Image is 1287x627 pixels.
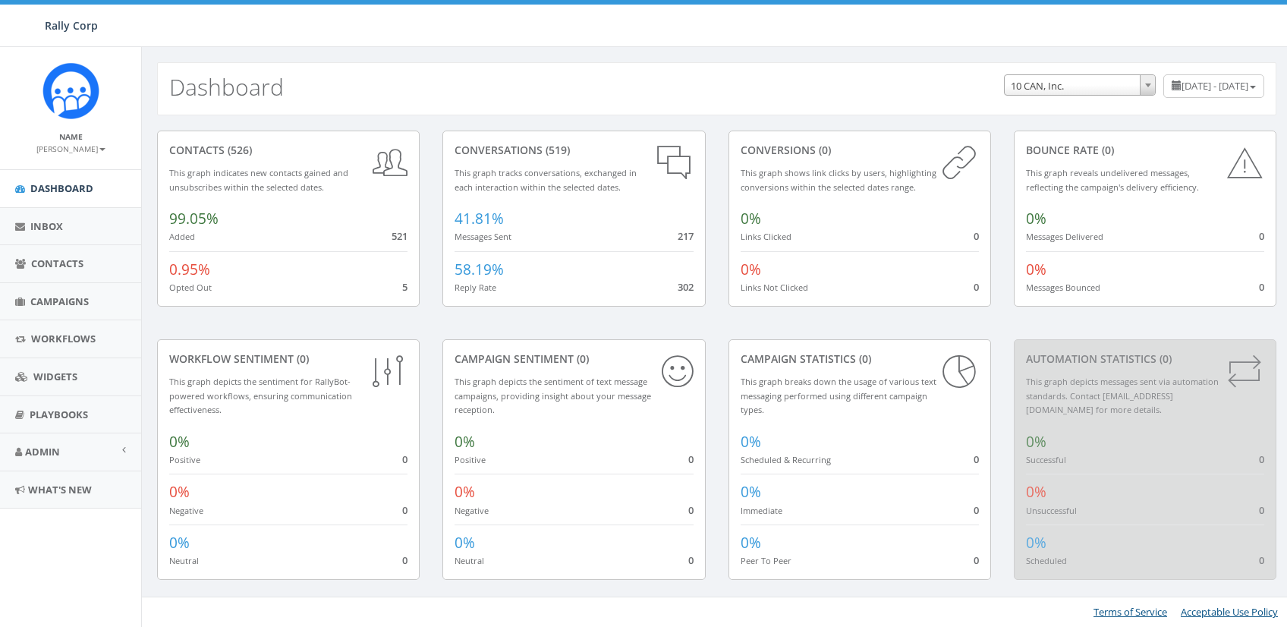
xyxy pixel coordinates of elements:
span: 0% [741,260,761,279]
small: Negative [169,505,203,516]
small: Messages Bounced [1026,282,1100,293]
small: Neutral [455,555,484,566]
span: (519) [543,143,570,157]
span: 0 [1259,452,1264,466]
span: 0 [688,452,694,466]
span: 0 [974,280,979,294]
span: 0% [1026,432,1046,452]
span: 0% [1026,209,1046,228]
span: (0) [856,351,871,366]
small: This graph depicts the sentiment of text message campaigns, providing insight about your message ... [455,376,651,415]
small: Positive [169,454,200,465]
span: Workflows [31,332,96,345]
small: Opted Out [169,282,212,293]
small: This graph indicates new contacts gained and unsubscribes within the selected dates. [169,167,348,193]
span: 0% [741,432,761,452]
span: 0 [1259,229,1264,243]
span: 0 [688,553,694,567]
span: 0.95% [169,260,210,279]
small: Messages Delivered [1026,231,1103,242]
span: 0% [455,533,475,553]
span: (0) [574,351,589,366]
span: 0% [455,432,475,452]
span: 0% [1026,482,1046,502]
small: [PERSON_NAME] [36,143,105,154]
span: 0 [974,452,979,466]
small: Messages Sent [455,231,511,242]
span: Campaigns [30,295,89,308]
span: 0 [402,553,407,567]
span: 0% [1026,533,1046,553]
div: conversions [741,143,979,158]
span: 10 CAN, Inc. [1005,75,1155,96]
div: contacts [169,143,407,158]
span: 0 [974,553,979,567]
small: This graph tracks conversations, exchanged in each interaction within the selected dates. [455,167,637,193]
span: 0 [974,229,979,243]
span: 0% [455,482,475,502]
small: Added [169,231,195,242]
div: Campaign Sentiment [455,351,693,367]
small: This graph breaks down the usage of various text messaging performed using different campaign types. [741,376,936,415]
span: Admin [25,445,60,458]
small: This graph shows link clicks by users, highlighting conversions within the selected dates range. [741,167,936,193]
small: Scheduled [1026,555,1067,566]
a: [PERSON_NAME] [36,141,105,155]
a: Terms of Service [1093,605,1167,619]
small: Links Clicked [741,231,791,242]
span: [DATE] - [DATE] [1182,79,1248,93]
span: What's New [28,483,92,496]
span: 0 [974,503,979,517]
small: Peer To Peer [741,555,791,566]
span: Rally Corp [45,18,98,33]
small: This graph depicts messages sent via automation standards. Contact [EMAIL_ADDRESS][DOMAIN_NAME] f... [1026,376,1219,415]
small: Name [59,131,83,142]
span: 0 [688,503,694,517]
span: (0) [1156,351,1172,366]
small: Neutral [169,555,199,566]
span: Playbooks [30,408,88,421]
span: 521 [392,229,407,243]
span: 0% [741,533,761,553]
span: (526) [225,143,252,157]
span: 0% [741,209,761,228]
span: (0) [294,351,309,366]
img: Icon_1.png [42,62,99,119]
span: 99.05% [169,209,219,228]
small: Scheduled & Recurring [741,454,831,465]
small: Links Not Clicked [741,282,808,293]
small: Immediate [741,505,782,516]
div: Bounce Rate [1026,143,1264,158]
span: 5 [402,280,407,294]
span: 0 [402,503,407,517]
small: Unsuccessful [1026,505,1077,516]
small: This graph depicts the sentiment for RallyBot-powered workflows, ensuring communication effective... [169,376,352,415]
span: 0 [1259,553,1264,567]
span: 0% [169,432,190,452]
span: 41.81% [455,209,504,228]
span: 10 CAN, Inc. [1004,74,1156,96]
span: Dashboard [30,181,93,195]
span: (0) [816,143,831,157]
span: Inbox [30,219,63,233]
span: 302 [678,280,694,294]
div: Campaign Statistics [741,351,979,367]
span: 0 [402,452,407,466]
span: Widgets [33,370,77,383]
span: 0% [1026,260,1046,279]
small: Positive [455,454,486,465]
span: 217 [678,229,694,243]
small: Successful [1026,454,1066,465]
span: 0% [741,482,761,502]
small: Negative [455,505,489,516]
h2: Dashboard [169,74,284,99]
span: 0 [1259,503,1264,517]
span: Contacts [31,257,83,270]
small: Reply Rate [455,282,496,293]
a: Acceptable Use Policy [1181,605,1278,619]
small: This graph reveals undelivered messages, reflecting the campaign's delivery efficiency. [1026,167,1199,193]
div: conversations [455,143,693,158]
span: 0% [169,533,190,553]
span: 0% [169,482,190,502]
span: 58.19% [455,260,504,279]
